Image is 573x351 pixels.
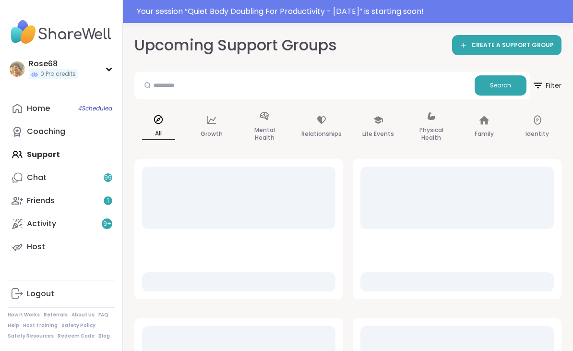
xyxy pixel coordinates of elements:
[72,312,95,318] a: About Us
[475,128,494,140] p: Family
[362,128,394,140] p: Life Events
[27,172,47,183] div: Chat
[201,128,223,140] p: Growth
[98,312,108,318] a: FAQ
[8,282,115,305] a: Logout
[532,74,561,97] span: Filter
[27,289,54,299] div: Logout
[8,322,19,329] a: Help
[8,97,115,120] a: Home4Scheduled
[10,61,25,77] img: Rose68
[475,75,526,96] button: Search
[301,128,342,140] p: Relationships
[78,105,112,112] span: 4 Scheduled
[27,242,45,252] div: Host
[471,41,554,49] span: CREATE A SUPPORT GROUP
[58,333,95,339] a: Redeem Code
[27,103,50,114] div: Home
[23,322,58,329] a: Host Training
[61,322,95,329] a: Safety Policy
[415,124,448,144] p: Physical Health
[8,189,115,212] a: Friends1
[248,124,281,144] p: Mental Health
[103,220,111,228] span: 9 +
[532,72,561,99] button: Filter
[29,59,78,69] div: Rose68
[142,128,175,140] p: All
[490,81,511,90] span: Search
[8,235,115,258] a: Host
[525,128,549,140] p: Identity
[27,126,65,137] div: Coaching
[44,312,68,318] a: Referrals
[134,35,337,56] h2: Upcoming Support Groups
[8,15,115,49] img: ShareWell Nav Logo
[27,218,56,229] div: Activity
[40,70,76,78] span: 0 Pro credits
[8,120,115,143] a: Coaching
[104,174,112,182] span: 99
[452,35,561,55] a: CREATE A SUPPORT GROUP
[107,197,109,205] span: 1
[8,212,115,235] a: Activity9+
[8,312,40,318] a: How It Works
[8,166,115,189] a: Chat99
[137,6,567,17] div: Your session “ Quiet Body Doubling For Productivity - [DATE] ” is starting soon!
[27,195,55,206] div: Friends
[98,333,110,339] a: Blog
[8,333,54,339] a: Safety Resources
